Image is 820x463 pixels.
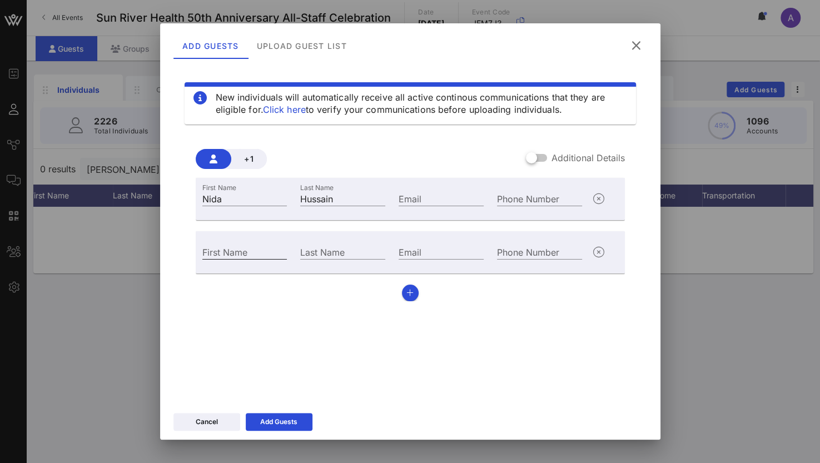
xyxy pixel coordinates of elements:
[260,416,297,427] div: Add Guests
[202,183,236,192] label: First Name
[216,91,627,116] div: New individuals will automatically receive all active continous communications that they are elig...
[263,104,306,115] a: Click here
[173,413,240,431] button: Cancel
[173,32,248,59] div: Add Guests
[247,32,355,59] div: Upload Guest List
[231,149,267,169] button: +1
[240,154,258,163] span: +1
[551,152,625,163] label: Additional Details
[246,413,312,431] button: Add Guests
[300,183,334,192] label: Last Name
[196,416,218,427] div: Cancel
